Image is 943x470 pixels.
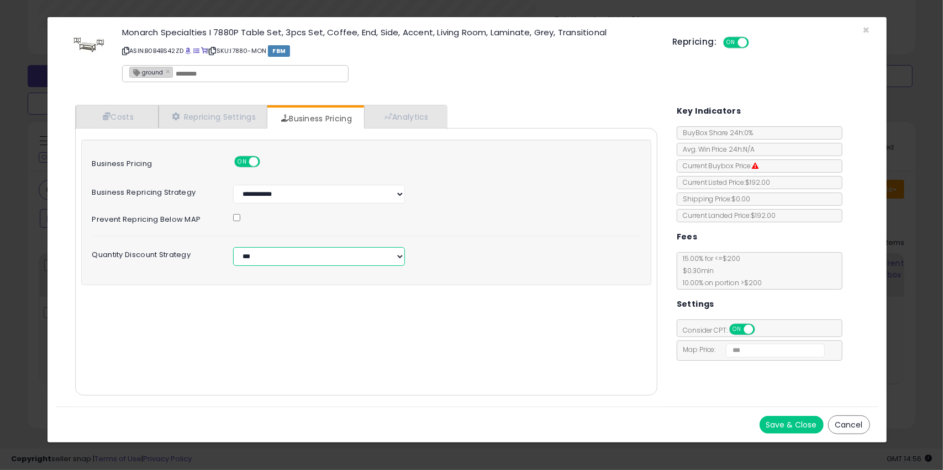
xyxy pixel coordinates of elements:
span: Map Price: [677,345,825,354]
i: Suppressed Buy Box [752,163,759,169]
span: Shipping Price: $0.00 [677,194,751,204]
span: 10.00 % on portion > $200 [677,278,762,287]
span: Avg. Win Price 24h: N/A [677,145,755,154]
h5: Settings [677,297,714,311]
span: Consider CPT: [677,325,770,335]
h3: Monarch Specialties I 7880P Table Set, 3pcs Set, Coffee, End, Side, Accent, Living Room, Laminate... [122,28,656,36]
span: 15.00 % for <= $200 [677,254,762,287]
a: All offer listings [193,46,199,55]
span: OFF [753,325,771,334]
label: Business Repricing Strategy [84,185,225,196]
span: OFF [259,157,276,167]
a: Analytics [364,105,446,128]
img: 316n3bGie-L._SL60_.jpg [72,28,106,61]
span: Current Listed Price: $192.00 [677,178,771,187]
span: Current Buybox Price: [677,161,759,170]
label: Prevent repricing below MAP [84,212,225,223]
a: × [166,66,172,76]
label: Business Pricing [84,156,225,168]
h5: Repricing: [672,38,717,46]
span: Current Landed Price: $192.00 [677,211,776,220]
a: Repricing Settings [159,105,268,128]
span: ON [235,157,249,167]
a: Business Pricing [267,108,363,130]
h5: Key Indicators [677,104,741,118]
span: FBM [268,45,290,57]
button: Save & Close [760,416,824,434]
span: ON [725,38,739,47]
p: ASIN: B0B4BS42ZD | SKU: I7880-MON [122,42,656,60]
span: × [863,22,870,38]
a: BuyBox page [185,46,191,55]
a: Costs [76,105,159,128]
label: Quantity Discount Strategy [84,247,225,259]
span: ground [130,67,163,77]
span: BuyBox Share 24h: 0% [677,128,754,137]
button: Cancel [828,415,870,434]
h5: Fees [677,230,698,244]
span: OFF [747,38,765,47]
span: ON [730,325,744,334]
a: Your listing only [201,46,207,55]
span: $0.30 min [677,266,714,275]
